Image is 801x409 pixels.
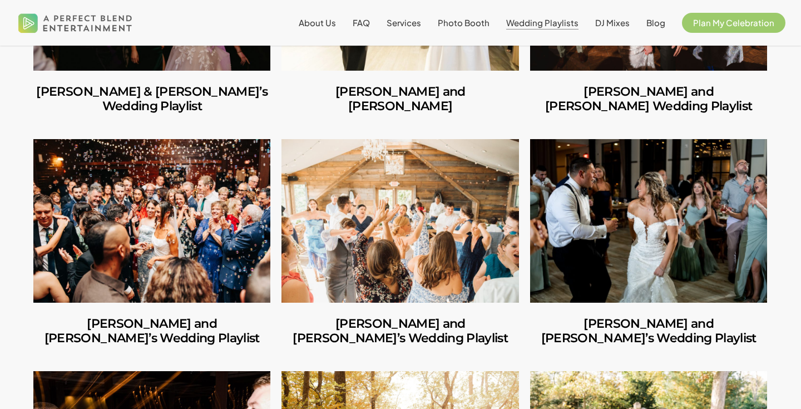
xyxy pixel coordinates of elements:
[682,18,785,27] a: Plan My Celebration
[530,303,767,360] a: Shannon and Joseph’s Wedding Playlist
[33,303,270,360] a: Ilana and Andrew’s Wedding Playlist
[353,18,370,27] a: FAQ
[693,17,774,28] span: Plan My Celebration
[646,18,665,27] a: Blog
[281,303,518,360] a: Jules and Michelle’s Wedding Playlist
[281,139,518,303] a: Jules and Michelle’s Wedding Playlist
[299,17,336,28] span: About Us
[33,139,270,303] a: Ilana and Andrew’s Wedding Playlist
[438,18,489,27] a: Photo Booth
[595,18,630,27] a: DJ Mixes
[530,71,767,128] a: Amber and Cooper’s Wedding Playlist
[438,17,489,28] span: Photo Booth
[387,18,421,27] a: Services
[506,18,578,27] a: Wedding Playlists
[530,139,767,303] a: Shannon and Joseph’s Wedding Playlist
[387,17,421,28] span: Services
[299,18,336,27] a: About Us
[353,17,370,28] span: FAQ
[506,17,578,28] span: Wedding Playlists
[646,17,665,28] span: Blog
[16,4,135,41] img: A Perfect Blend Entertainment
[281,71,518,128] a: Carlos and Olivia
[595,17,630,28] span: DJ Mixes
[33,71,270,128] a: Richard & Carly’s Wedding Playlist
